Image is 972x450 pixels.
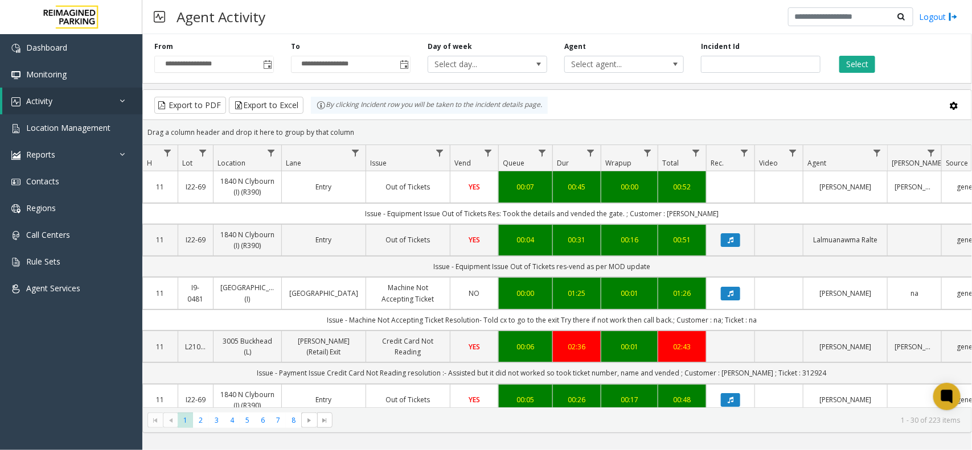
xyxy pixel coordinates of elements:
[665,394,699,405] a: 00:48
[662,158,679,168] span: Total
[432,145,448,160] a: Issue Filter Menu
[807,158,826,168] span: Agent
[11,284,20,294] img: 'icon'
[150,234,171,245] a: 11
[291,42,300,52] label: To
[185,234,206,245] a: I22-69
[240,412,255,428] span: Page 5
[946,158,968,168] span: Source
[608,181,651,192] div: 00:00
[150,341,171,352] a: 11
[560,341,594,352] div: 02:36
[270,412,286,428] span: Page 7
[289,181,359,192] a: Entry
[255,412,270,428] span: Page 6
[457,288,491,299] a: NO
[195,145,211,160] a: Lot Filter Menu
[26,176,59,187] span: Contacts
[608,234,651,245] div: 00:16
[560,181,594,192] a: 00:45
[150,181,171,192] a: 11
[370,158,387,168] span: Issue
[560,288,594,299] a: 01:25
[608,394,651,405] div: 00:17
[469,288,480,298] span: NO
[26,203,56,213] span: Regions
[810,181,880,192] a: [PERSON_NAME]
[895,181,934,192] a: [PERSON_NAME]
[665,181,699,192] a: 00:52
[171,3,271,31] h3: Agent Activity
[348,145,363,160] a: Lane Filter Menu
[469,342,480,352] span: YES
[457,394,491,405] a: YES
[289,394,359,405] a: Entry
[220,282,274,304] a: [GEOGRAPHIC_DATA] (I)
[564,42,586,52] label: Agent
[147,158,152,168] span: H
[608,341,651,352] a: 00:01
[185,282,206,304] a: I9-0481
[506,341,546,352] a: 00:06
[665,234,699,245] a: 00:51
[506,181,546,192] div: 00:07
[261,56,273,72] span: Toggle popup
[785,145,801,160] a: Video Filter Menu
[143,145,971,407] div: Data table
[26,256,60,267] span: Rule Sets
[220,389,274,411] a: 1840 N Clybourn (I) (R390)
[26,229,70,240] span: Call Centers
[373,336,443,357] a: Credit Card Not Reading
[317,412,333,428] span: Go to the last page
[608,288,651,299] a: 00:01
[397,56,410,72] span: Toggle popup
[428,56,523,72] span: Select day...
[469,395,480,404] span: YES
[11,231,20,240] img: 'icon'
[339,415,960,425] kendo-pager-info: 1 - 30 of 223 items
[11,258,20,267] img: 'icon'
[924,145,939,160] a: Parker Filter Menu
[895,288,934,299] a: na
[286,158,301,168] span: Lane
[224,412,240,428] span: Page 4
[11,177,20,187] img: 'icon'
[220,336,274,357] a: 3005 Buckhead (L)
[305,416,314,425] span: Go to the next page
[178,412,193,428] span: Page 1
[160,145,175,160] a: H Filter Menu
[311,97,548,114] div: By clicking Incident row you will be taken to the incident details page.
[560,394,594,405] a: 00:26
[665,341,699,352] a: 02:43
[810,341,880,352] a: [PERSON_NAME]
[557,158,569,168] span: Dur
[605,158,631,168] span: Wrapup
[209,412,224,428] span: Page 3
[317,101,326,110] img: infoIcon.svg
[182,158,192,168] span: Lot
[737,145,752,160] a: Rec. Filter Menu
[289,234,359,245] a: Entry
[26,283,80,294] span: Agent Services
[640,145,655,160] a: Wrapup Filter Menu
[665,288,699,299] a: 01:26
[11,97,20,106] img: 'icon'
[11,204,20,213] img: 'icon'
[26,69,67,80] span: Monitoring
[560,234,594,245] a: 00:31
[428,42,472,52] label: Day of week
[457,181,491,192] a: YES
[535,145,550,160] a: Queue Filter Menu
[506,234,546,245] a: 00:04
[26,149,55,160] span: Reports
[506,394,546,405] a: 00:05
[373,282,443,304] a: Machine Not Accepting Ticket
[870,145,885,160] a: Agent Filter Menu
